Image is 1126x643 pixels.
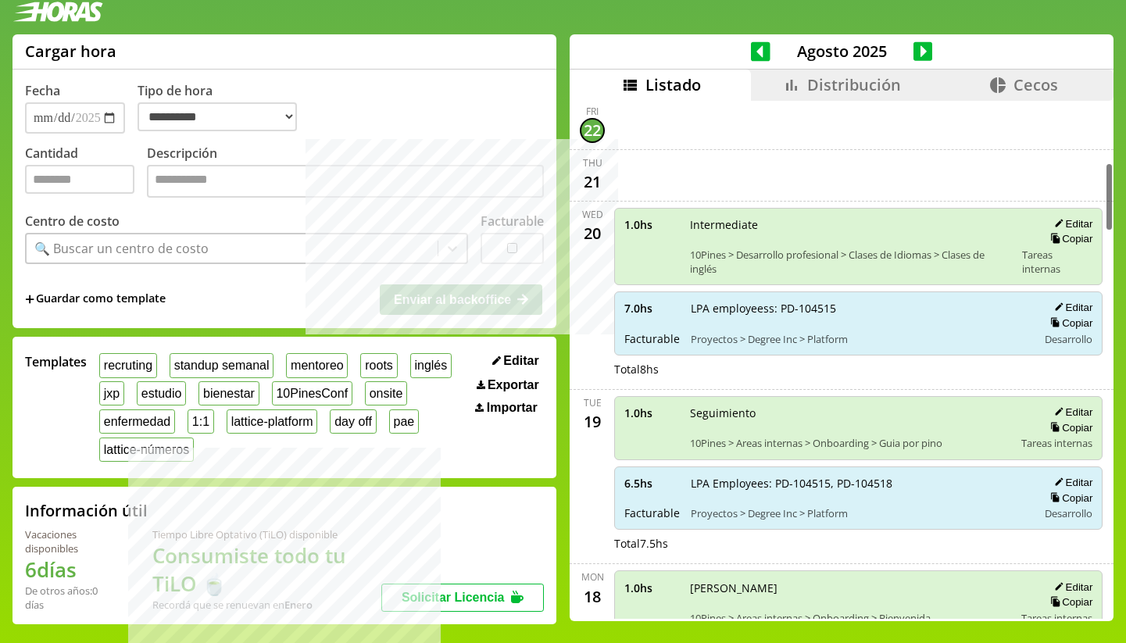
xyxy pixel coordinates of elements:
[690,436,1010,450] span: 10Pines > Areas internas > Onboarding > Guia por pino
[580,584,605,609] div: 18
[690,580,1010,595] span: [PERSON_NAME]
[472,377,544,393] button: Exportar
[389,409,419,434] button: pae
[614,536,1103,551] div: Total 7.5 hs
[1045,332,1092,346] span: Desarrollo
[99,409,175,434] button: enfermedad
[691,301,1027,316] span: LPA employeess: PD-104515
[25,527,115,555] div: Vacaciones disponibles
[624,580,679,595] span: 1.0 hs
[152,541,381,598] h1: Consumiste todo tu TiLO 🍵
[581,570,604,584] div: Mon
[1049,217,1092,230] button: Editar
[34,240,209,257] div: 🔍 Buscar un centro de costo
[25,291,34,308] span: +
[147,165,544,198] textarea: Descripción
[1046,316,1092,330] button: Copiar
[481,213,544,230] label: Facturable
[198,381,259,405] button: bienestar
[583,156,602,170] div: Thu
[580,118,605,143] div: 22
[330,409,376,434] button: day off
[691,332,1027,346] span: Proyectos > Degree Inc > Platform
[1045,506,1092,520] span: Desarrollo
[284,598,313,612] b: Enero
[25,291,166,308] span: +Guardar como template
[624,476,680,491] span: 6.5 hs
[1049,580,1092,594] button: Editar
[25,41,116,62] h1: Cargar hora
[488,353,544,369] button: Editar
[1049,476,1092,489] button: Editar
[13,2,103,22] img: logotipo
[691,506,1027,520] span: Proyectos > Degree Inc > Platform
[690,611,1010,625] span: 10Pines > Areas internas > Onboarding > Bienvenida
[227,409,318,434] button: lattice-platform
[99,438,194,462] button: lattice-números
[487,401,538,415] span: Importar
[99,381,124,405] button: jxp
[188,409,214,434] button: 1:1
[402,591,505,604] span: Solicitar Licencia
[1046,421,1092,434] button: Copiar
[1046,595,1092,609] button: Copiar
[152,598,381,612] div: Recordá que se renuevan en
[25,165,134,194] input: Cantidad
[25,353,87,370] span: Templates
[1049,301,1092,314] button: Editar
[410,353,452,377] button: inglés
[614,362,1103,377] div: Total 8 hs
[138,102,297,131] select: Tipo de hora
[691,476,1027,491] span: LPA Employees: PD-104515, PD-104518
[25,500,148,521] h2: Información útil
[152,527,381,541] div: Tiempo Libre Optativo (TiLO) disponible
[586,105,599,118] div: Fri
[365,381,407,405] button: onsite
[624,405,679,420] span: 1.0 hs
[624,331,680,346] span: Facturable
[272,381,352,405] button: 10PinesConf
[99,353,157,377] button: recruting
[807,74,901,95] span: Distribución
[1022,248,1092,276] span: Tareas internas
[584,396,602,409] div: Tue
[690,217,1011,232] span: Intermediate
[25,555,115,584] h1: 6 días
[138,82,309,134] label: Tipo de hora
[488,378,539,392] span: Exportar
[137,381,186,405] button: estudio
[25,145,147,202] label: Cantidad
[503,354,538,368] span: Editar
[624,217,679,232] span: 1.0 hs
[1021,436,1092,450] span: Tareas internas
[582,208,603,221] div: Wed
[580,221,605,246] div: 20
[1021,611,1092,625] span: Tareas internas
[1013,74,1058,95] span: Cecos
[1046,491,1092,505] button: Copiar
[147,145,544,202] label: Descripción
[1046,232,1092,245] button: Copiar
[25,82,60,99] label: Fecha
[624,301,680,316] span: 7.0 hs
[690,248,1011,276] span: 10Pines > Desarrollo profesional > Clases de Idiomas > Clases de inglés
[25,584,115,612] div: De otros años: 0 días
[645,74,701,95] span: Listado
[690,405,1010,420] span: Seguimiento
[770,41,913,62] span: Agosto 2025
[360,353,397,377] button: roots
[286,353,348,377] button: mentoreo
[381,584,544,612] button: Solicitar Licencia
[580,409,605,434] div: 19
[170,353,273,377] button: standup semanal
[624,505,680,520] span: Facturable
[1049,405,1092,419] button: Editar
[570,101,1113,619] div: scrollable content
[580,170,605,195] div: 21
[25,213,120,230] label: Centro de costo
